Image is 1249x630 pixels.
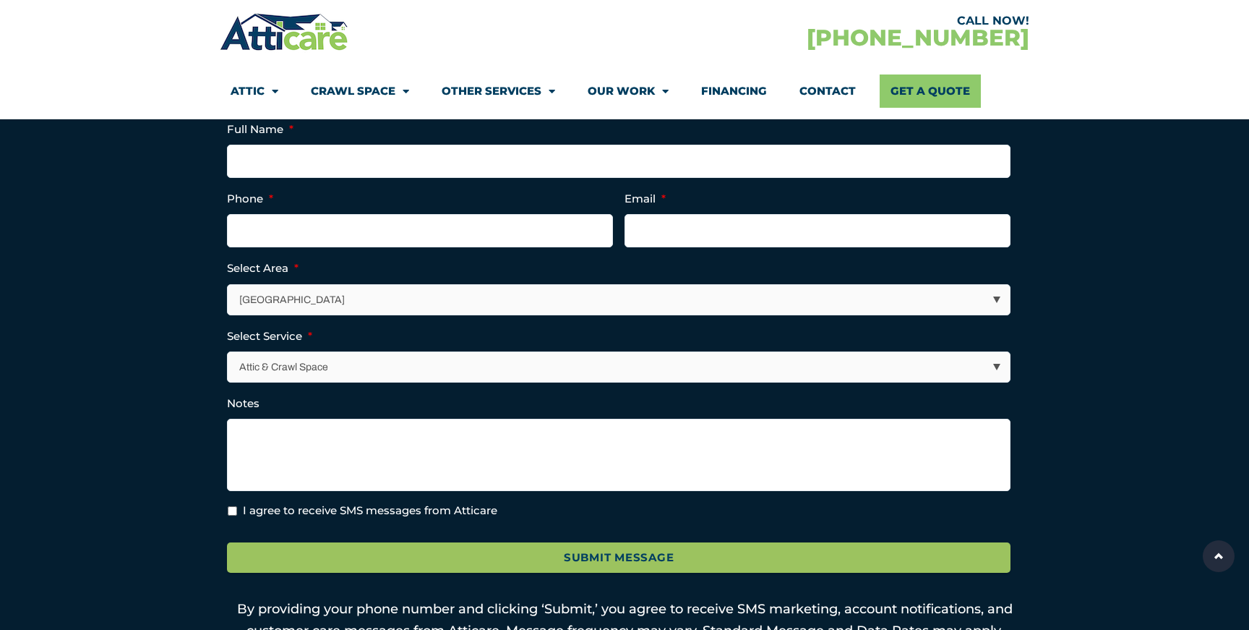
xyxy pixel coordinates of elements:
a: Crawl Space [311,75,409,108]
label: Notes [227,396,259,411]
label: Phone [227,192,273,206]
a: Other Services [442,75,555,108]
label: Email [624,192,666,206]
a: Our Work [588,75,669,108]
input: Submit Message [227,542,1010,574]
a: Attic [231,75,278,108]
label: I agree to receive SMS messages from Atticare [243,503,497,519]
label: Full Name [227,122,293,137]
label: Select Area [227,261,299,276]
label: Select Service [227,329,312,344]
a: Get A Quote [880,75,981,108]
div: CALL NOW! [624,15,1029,27]
a: Contact [799,75,856,108]
nav: Menu [231,75,1018,108]
a: Financing [701,75,767,108]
